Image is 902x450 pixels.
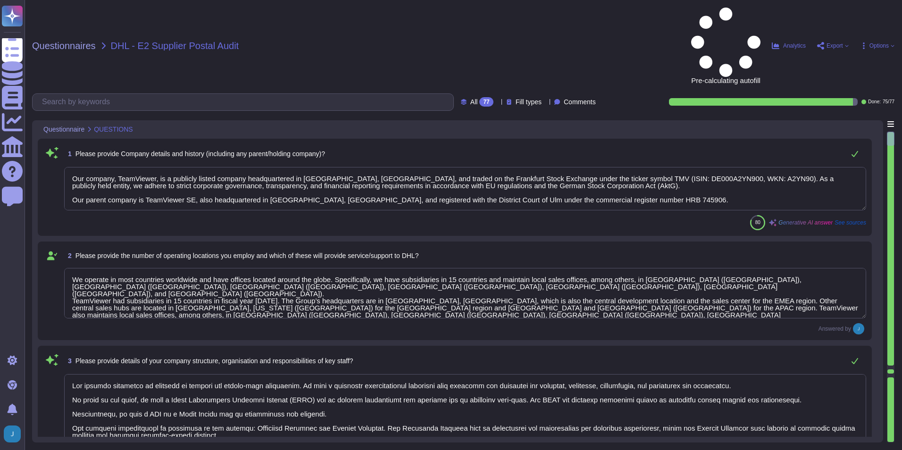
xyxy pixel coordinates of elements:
span: Analytics [783,43,806,49]
span: 3 [64,358,72,364]
img: user [4,425,21,442]
img: user [853,323,864,334]
span: Questionnaires [32,41,96,50]
span: QUESTIONS [94,126,133,133]
span: DHL - E2 Supplier Postal Audit [111,41,239,50]
span: Fill types [516,99,542,105]
span: Pre-calculating autofill [691,8,760,84]
input: Search by keywords [37,94,453,110]
span: 1 [64,150,72,157]
span: Export [827,43,843,49]
span: All [470,99,478,105]
span: 80 [755,220,760,225]
span: Answered by [818,326,851,332]
textarea: Our company, TeamViewer, is a publicly listed company headquartered in [GEOGRAPHIC_DATA], [GEOGRA... [64,167,866,210]
button: user [2,424,27,444]
span: Generative AI answer [778,220,833,225]
span: Options [869,43,889,49]
span: See sources [835,220,866,225]
span: Please provide Company details and history (including any parent/holding company)? [75,150,325,158]
span: Please provide the number of operating locations you employ and which of these will provide servi... [75,252,419,259]
span: 2 [64,252,72,259]
span: Questionnaire [43,126,84,133]
span: Comments [564,99,596,105]
button: Analytics [772,42,806,50]
span: 75 / 77 [883,100,894,104]
textarea: We operate in most countries worldwide and have offices located around the globe. Specifically, w... [64,268,866,318]
span: Done: [868,100,881,104]
span: Please provide details of your company structure, organisation and responsibilities of key staff? [75,357,353,365]
div: 77 [479,97,493,107]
